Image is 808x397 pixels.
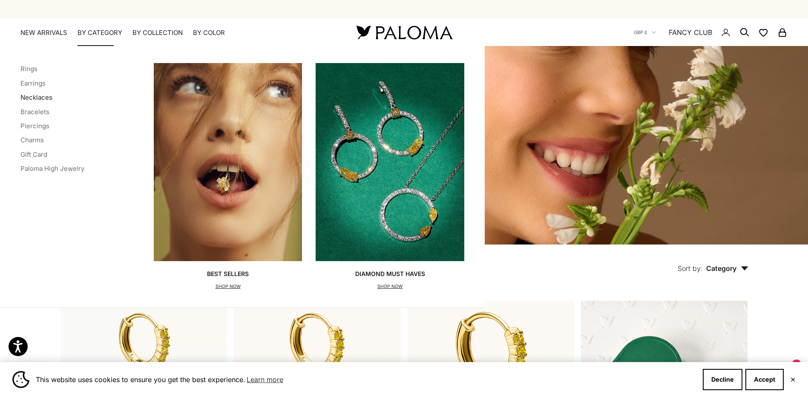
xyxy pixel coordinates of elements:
[20,108,49,116] a: Bracelets
[316,63,464,291] a: Diamond Must HavesSHOP NOW
[207,270,249,278] p: Best Sellers
[36,373,696,386] span: This website uses cookies to ensure you get the best experience.
[20,65,37,73] a: Rings
[20,79,46,87] a: Earrings
[355,282,425,291] p: SHOP NOW
[634,29,647,36] span: GBP £
[678,264,703,273] span: Sort by:
[78,29,122,37] summary: By Category
[20,122,49,130] a: Piercings
[20,29,67,37] a: NEW ARRIVALS
[634,19,788,46] nav: Secondary navigation
[703,369,742,390] button: Decline
[745,369,784,390] button: Accept
[669,27,712,38] a: FANCY CLUB
[20,29,336,37] nav: Primary navigation
[706,264,748,273] span: Category
[12,371,29,388] img: Cookie banner
[20,136,44,144] a: Charms
[207,282,249,291] p: SHOP NOW
[132,29,183,37] summary: By Collection
[193,29,225,37] summary: By Color
[20,93,52,101] a: Necklaces
[790,377,796,382] button: Close
[245,373,285,386] a: Learn more
[154,63,302,291] a: Best SellersSHOP NOW
[20,150,47,158] a: Gift Card
[20,164,84,173] a: Paloma High Jewelry
[658,245,768,280] button: Sort by: Category
[355,270,425,278] p: Diamond Must Haves
[634,29,656,36] button: GBP £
